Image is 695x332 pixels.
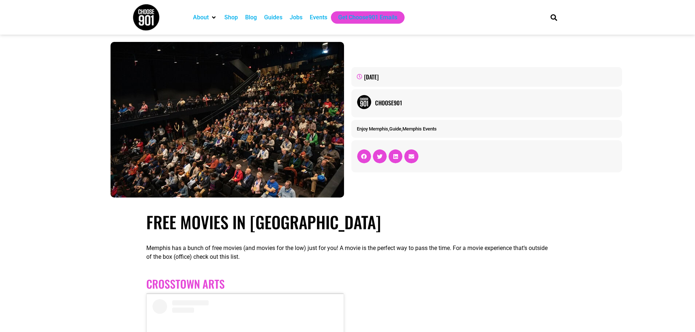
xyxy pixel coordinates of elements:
[357,126,437,132] span: , ,
[146,212,549,232] h1: Free Movies in [GEOGRAPHIC_DATA]
[402,126,437,132] a: Memphis Events
[357,95,371,109] img: Picture of Choose901
[389,149,402,163] div: Share on linkedin
[357,126,388,132] a: Enjoy Memphis
[373,149,387,163] div: Share on twitter
[245,13,257,22] a: Blog
[389,126,401,132] a: Guide
[404,149,418,163] div: Share on email
[290,13,302,22] a: Jobs
[338,13,397,22] a: Get Choose901 Emails
[364,73,379,81] time: [DATE]
[193,13,209,22] a: About
[189,11,221,24] div: About
[548,11,560,23] div: Search
[264,13,282,22] a: Guides
[357,149,371,163] div: Share on facebook
[189,11,538,24] nav: Main nav
[146,276,225,292] a: Crosstown Arts
[224,13,238,22] a: Shop
[146,244,549,261] p: Memphis has a bunch of free movies (and movies for the low) just for you! A movie is the perfect ...
[111,42,344,198] img: A large, diverse audience seated in a dimly lit auditorium in Memphis, attentively facing a stage...
[310,13,327,22] a: Events
[375,98,617,107] a: Choose901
